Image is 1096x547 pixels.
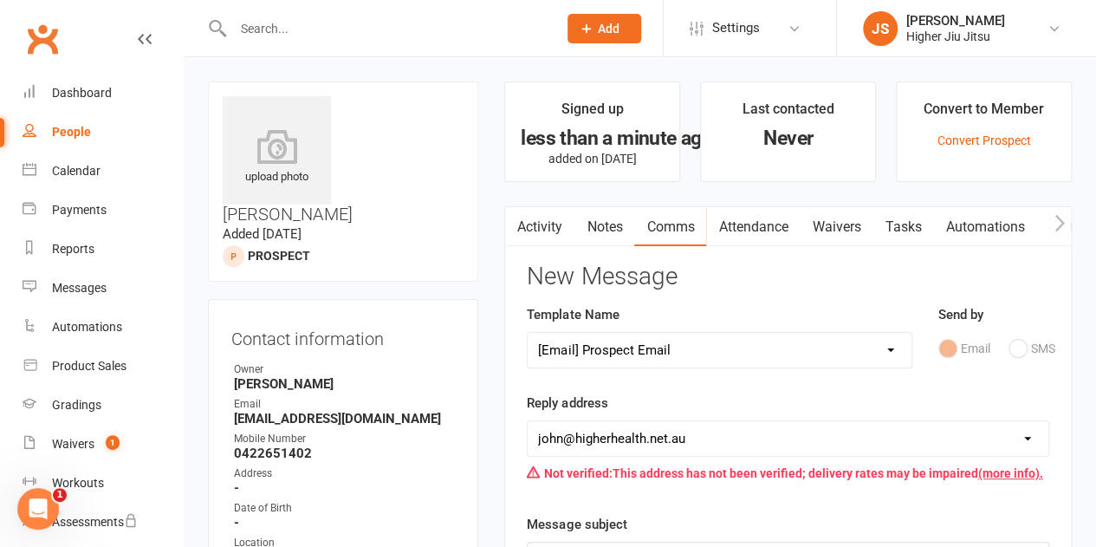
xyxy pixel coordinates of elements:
span: Add [598,22,619,36]
div: People [52,125,91,139]
div: Product Sales [52,359,126,373]
div: Owner [234,361,455,378]
div: Calendar [52,164,101,178]
div: Automations [52,320,122,334]
a: People [23,113,183,152]
h3: [PERSON_NAME] [223,96,464,224]
time: Added [DATE] [223,226,302,242]
div: Payments [52,203,107,217]
a: Calendar [23,152,183,191]
a: Attendance [706,207,800,247]
a: Notes [574,207,634,247]
iframe: Intercom live chat [17,488,59,530]
span: Settings [712,9,760,48]
p: added on [DATE] [521,152,664,166]
a: Product Sales [23,347,183,386]
div: Assessments [52,515,138,529]
div: upload photo [223,129,331,186]
h3: New Message [527,264,1049,290]
a: Workouts [23,464,183,503]
a: Messages [23,269,183,308]
a: Reports [23,230,183,269]
div: Gradings [52,398,101,412]
a: Comms [634,207,706,247]
a: (more info). [978,466,1043,480]
a: Waivers [800,207,872,247]
snap: prospect [248,249,310,263]
a: Payments [23,191,183,230]
div: Messages [52,281,107,295]
a: Dashboard [23,74,183,113]
a: Assessments [23,503,183,542]
strong: - [234,515,455,531]
div: This address has not been verified; delivery rates may be impaired [527,457,1049,490]
div: Workouts [52,476,104,490]
strong: [PERSON_NAME] [234,376,455,392]
a: Convert Prospect [937,133,1031,147]
div: Never [717,129,859,147]
div: [PERSON_NAME] [906,13,1005,29]
span: 1 [53,488,67,502]
div: Email [234,396,455,413]
label: Message subject [527,514,626,535]
strong: - [234,480,455,496]
a: Tasks [872,207,933,247]
span: 1 [106,435,120,450]
div: Date of Birth [234,500,455,517]
label: Send by [938,304,983,325]
div: JS [863,11,898,46]
div: Higher Jiu Jitsu [906,29,1005,44]
div: Dashboard [52,86,112,100]
label: Template Name [527,304,619,325]
div: Signed up [561,98,624,129]
strong: 0422651402 [234,446,455,461]
a: Automations [933,207,1036,247]
a: Waivers 1 [23,425,183,464]
h3: Contact information [231,322,455,348]
a: Automations [23,308,183,347]
div: Last contacted [743,98,834,129]
label: Reply address [527,393,607,414]
div: Reports [52,242,94,256]
a: Activity [505,207,574,247]
div: Waivers [52,437,94,451]
strong: Not verified: [544,466,613,480]
div: Mobile Number [234,431,455,447]
div: Convert to Member [924,98,1044,129]
div: less than a minute ago [521,129,664,147]
a: Gradings [23,386,183,425]
input: Search... [228,16,546,41]
button: Add [567,14,641,43]
div: Address [234,466,455,482]
a: Clubworx [21,17,64,61]
strong: [EMAIL_ADDRESS][DOMAIN_NAME] [234,411,455,427]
